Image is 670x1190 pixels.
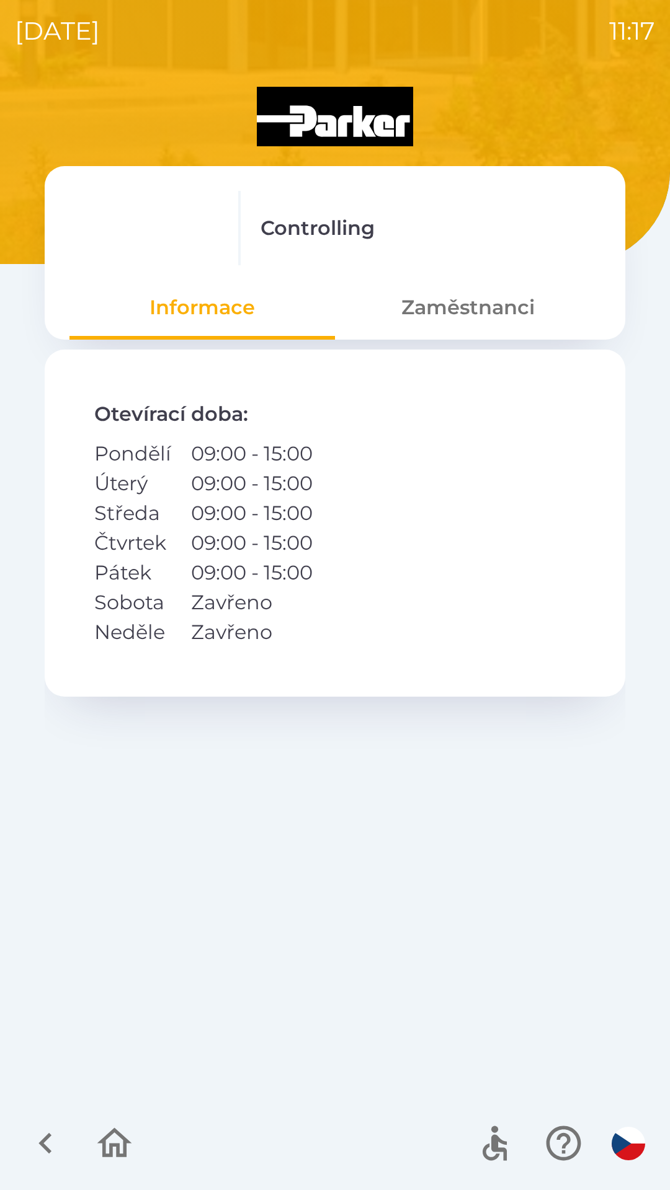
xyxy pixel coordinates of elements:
p: Pondělí [94,439,171,469]
img: Logo [45,87,625,146]
button: Informace [69,285,335,330]
p: Čtvrtek [94,528,171,558]
img: cs flag [612,1127,645,1160]
button: Zaměstnanci [335,285,601,330]
p: 09:00 - 15:00 [191,469,313,498]
p: Otevírací doba : [94,399,576,429]
p: 09:00 - 15:00 [191,528,313,558]
p: Controlling [261,213,375,243]
p: 09:00 - 15:00 [191,558,313,588]
p: [DATE] [15,12,100,50]
p: 09:00 - 15:00 [191,498,313,528]
p: Neděle [94,617,171,647]
p: Úterý [94,469,171,498]
p: Pátek [94,558,171,588]
p: Středa [94,498,171,528]
p: Zavřeno [191,617,313,647]
p: Sobota [94,588,171,617]
p: 11:17 [609,12,655,50]
img: 543775b5-e3d1-4d75-9597-1170526d2408.png [69,191,218,265]
p: Zavřeno [191,588,313,617]
p: 09:00 - 15:00 [191,439,313,469]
